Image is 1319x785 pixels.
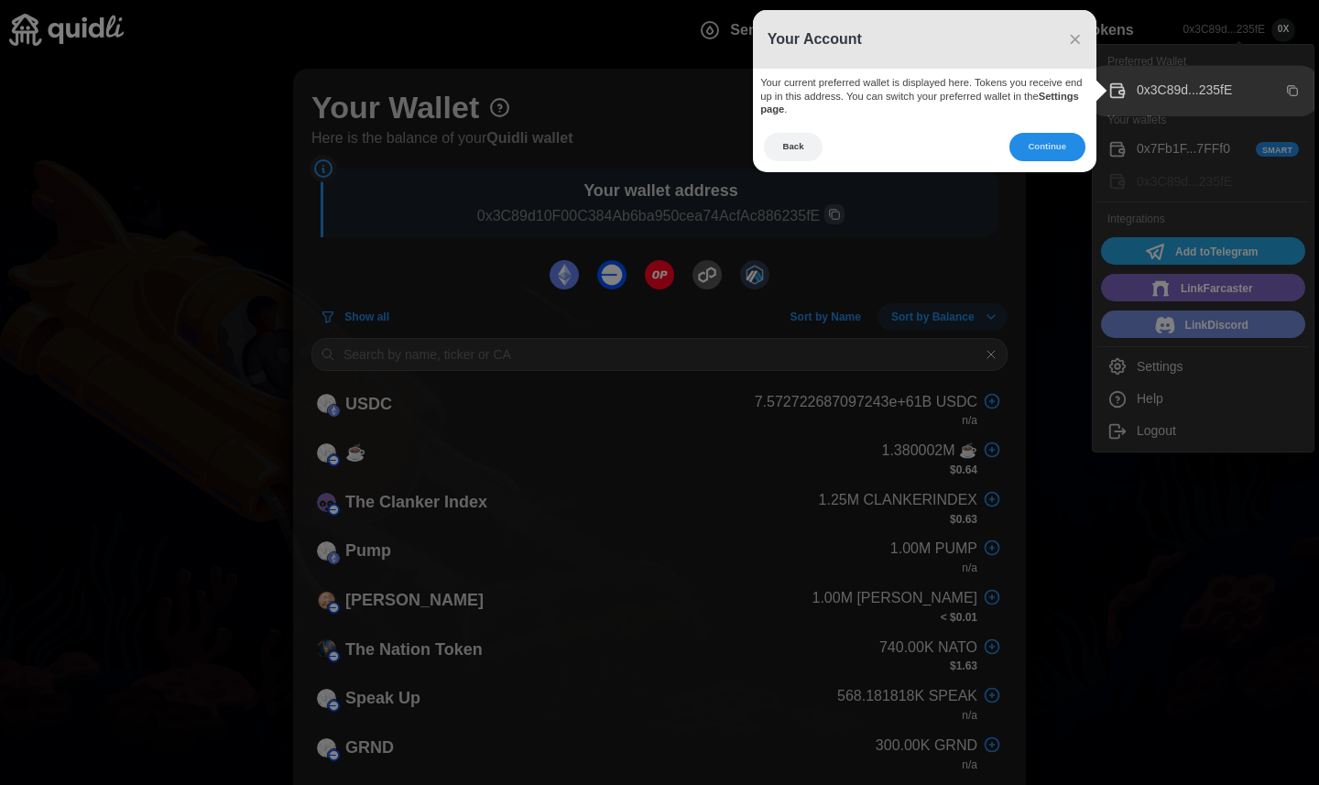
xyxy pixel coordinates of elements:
button: Back [764,133,823,161]
div: Your wallets [1096,107,1310,134]
button: Continue [1009,133,1085,161]
button: Close Tour [1069,25,1082,54]
h3: Your Account [768,25,1069,54]
div: 0x3C89d...235fE [1137,81,1277,101]
span: × [1069,27,1082,51]
div: Your current preferred wallet is displayed here. Tokens you receive end up in this address. You c... [753,69,1096,124]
